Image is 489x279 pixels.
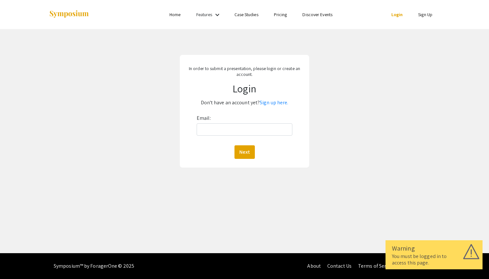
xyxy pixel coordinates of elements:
label: Email: [197,113,211,123]
a: Sign up here. [260,99,288,106]
a: Discover Events [302,12,332,17]
a: About [307,263,321,269]
p: Don't have an account yet? [185,98,304,108]
div: You must be logged in to access this page. [392,253,476,266]
a: Sign Up [418,12,432,17]
button: Next [234,145,255,159]
a: Login [391,12,403,17]
a: Home [169,12,180,17]
a: Terms of Service [358,263,395,269]
img: Symposium by ForagerOne [49,10,89,19]
a: Case Studies [234,12,258,17]
mat-icon: Expand Features list [213,11,221,19]
h1: Login [185,82,304,95]
a: Features [196,12,212,17]
a: Contact Us [327,263,352,269]
a: Pricing [274,12,287,17]
p: In order to submit a presentation, please login or create an account. [185,66,304,77]
div: Symposium™ by ForagerOne © 2025 [54,253,134,279]
div: Warning [392,243,476,253]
